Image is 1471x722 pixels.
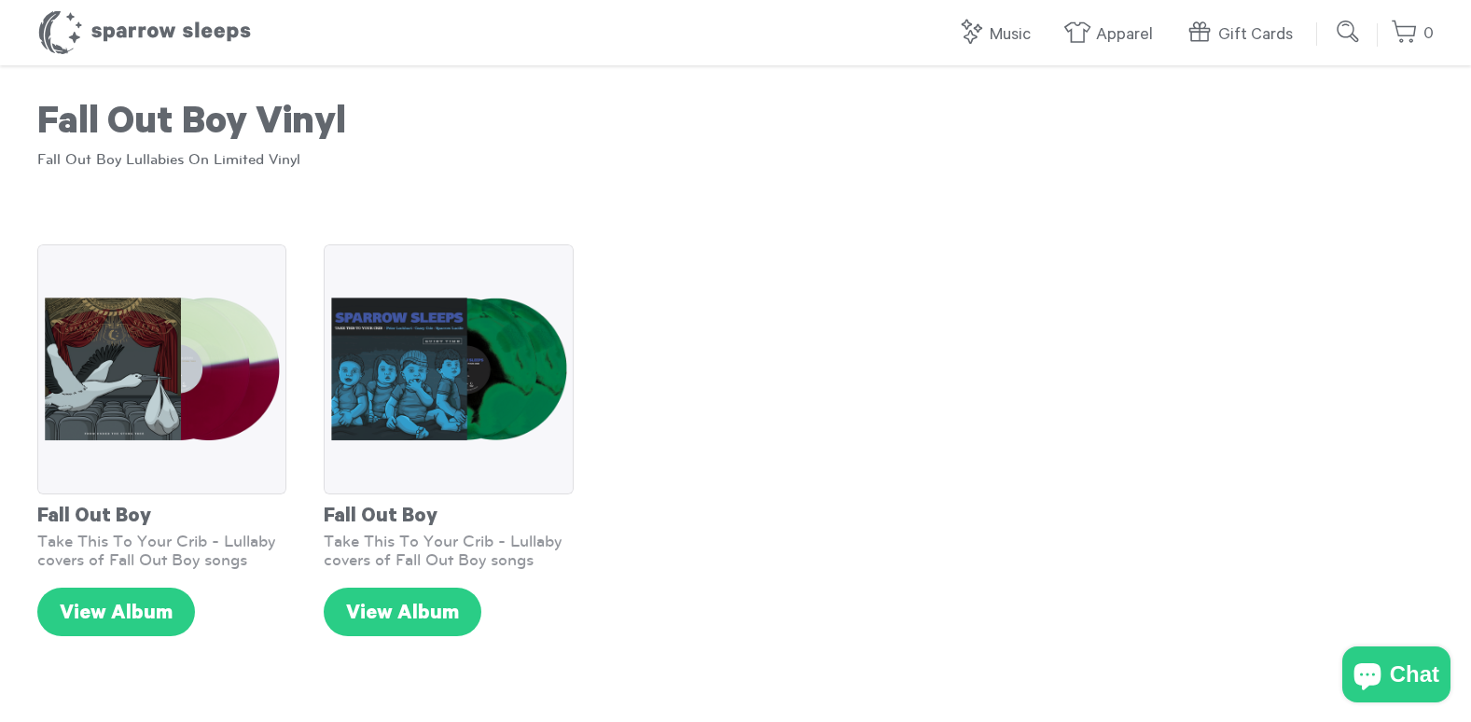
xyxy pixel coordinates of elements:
[324,494,573,532] div: Fall Out Boy
[1186,15,1302,55] a: Gift Cards
[37,244,286,493] img: SS_FUTST_SSEXCLUSIVE_6d2c3e95-2d39-4810-a4f6-2e3a860c2b91_grande.png
[1063,15,1162,55] a: Apparel
[1391,14,1434,54] a: 0
[324,532,573,569] div: Take This To Your Crib - Lullaby covers of Fall Out Boy songs
[1337,646,1456,707] inbox-online-store-chat: Shopify online store chat
[37,588,195,636] a: View Album
[957,15,1040,55] a: Music
[1330,13,1367,50] input: Submit
[324,588,481,636] a: View Album
[37,149,1434,170] p: Fall Out Boy Lullabies On Limited Vinyl
[37,494,286,532] div: Fall Out Boy
[324,244,573,493] img: SS_TTTYC_GREEN_grande.png
[37,532,286,569] div: Take This To Your Crib - Lullaby covers of Fall Out Boy songs
[37,103,1434,149] h1: Fall Out Boy Vinyl
[37,9,252,56] h1: Sparrow Sleeps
